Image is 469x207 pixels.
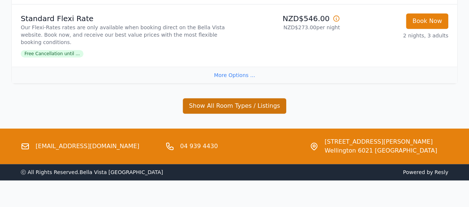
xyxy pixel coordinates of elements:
[324,137,437,146] span: [STREET_ADDRESS][PERSON_NAME]
[324,146,437,155] span: Wellington 6021 [GEOGRAPHIC_DATA]
[238,168,449,176] span: Powered by
[12,67,457,83] div: More Options ...
[21,24,232,46] p: Our Flexi-Rates rates are only available when booking direct on the Bella Vista website. Book now...
[346,32,448,39] p: 2 nights, 3 adults
[435,169,448,175] a: Resly
[238,24,340,31] p: NZD$273.00 per night
[183,98,287,114] button: Show All Room Types / Listings
[21,169,163,175] span: ⓒ All Rights Reserved. Bella Vista [GEOGRAPHIC_DATA]
[21,13,232,24] p: Standard Flexi Rate
[406,13,448,29] button: Book Now
[36,142,139,151] a: [EMAIL_ADDRESS][DOMAIN_NAME]
[21,50,83,57] span: Free Cancellation until ...
[238,13,340,24] p: NZD$546.00
[180,142,218,151] a: 04 939 4430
